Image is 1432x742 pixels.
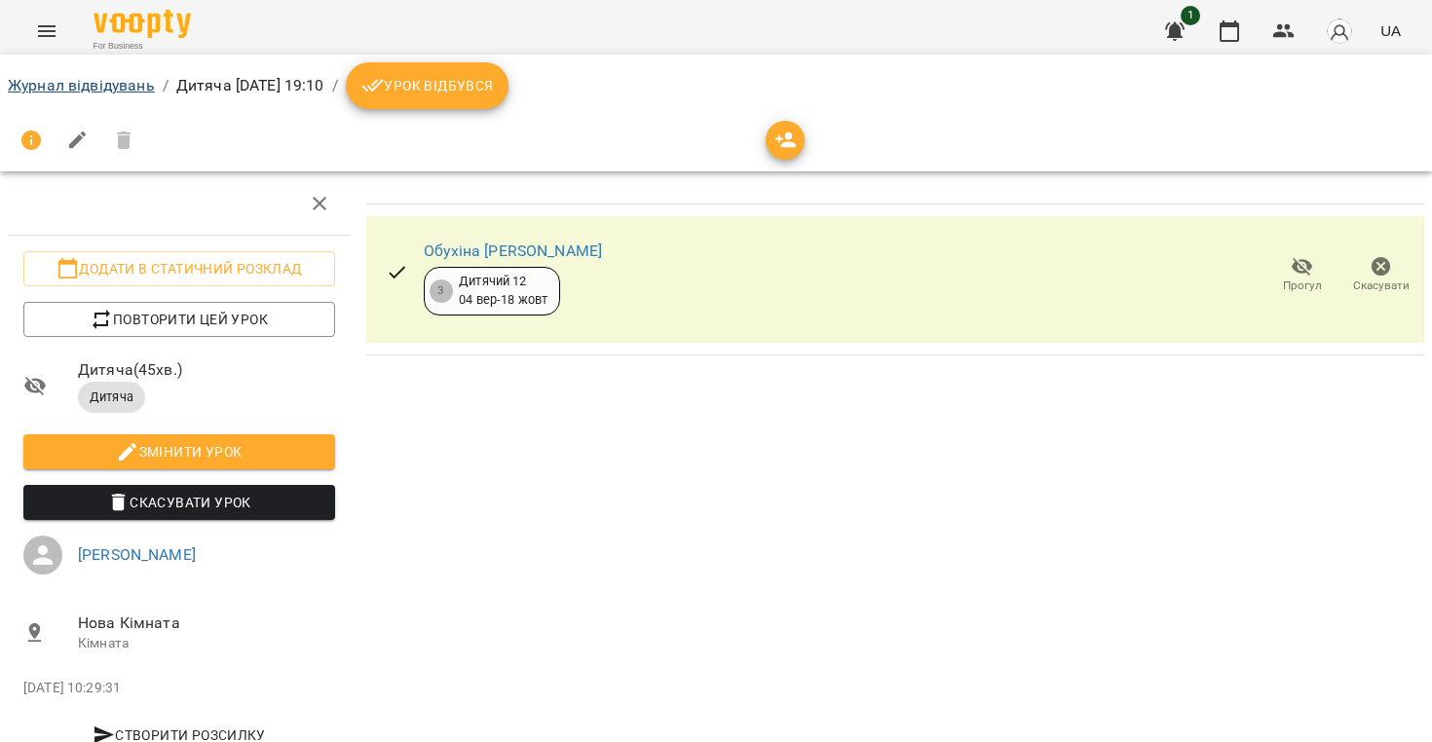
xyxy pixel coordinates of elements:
button: Прогул [1262,248,1341,303]
span: UA [1380,20,1401,41]
span: Змінити урок [39,440,320,464]
img: Voopty Logo [94,10,191,38]
p: Кімната [78,634,335,653]
li: / [163,74,169,97]
a: Журнал відвідувань [8,76,155,94]
span: Прогул [1283,278,1322,294]
span: Урок відбувся [361,74,494,97]
li: / [332,74,338,97]
a: Обухіна [PERSON_NAME] [424,241,602,260]
span: Дитяча [78,389,145,406]
a: [PERSON_NAME] [78,545,196,564]
span: 1 [1181,6,1200,25]
span: Нова Кімната [78,612,335,635]
span: Додати в статичний розклад [39,257,320,280]
span: Скасувати Урок [39,491,320,514]
button: Урок відбувся [346,62,509,109]
div: Дитячий 12 04 вер - 18 жовт [459,273,547,309]
span: Повторити цей урок [39,308,320,331]
span: Скасувати [1353,278,1410,294]
nav: breadcrumb [8,62,1424,109]
div: 3 [430,279,453,303]
button: Змінити урок [23,434,335,469]
span: Дитяча ( 45 хв. ) [78,358,335,382]
button: Скасувати Урок [23,485,335,520]
button: Додати в статичний розклад [23,251,335,286]
button: Скасувати [1341,248,1420,303]
button: UA [1373,13,1409,49]
img: avatar_s.png [1326,18,1353,45]
p: [DATE] 10:29:31 [23,679,335,698]
button: Menu [23,8,70,55]
button: Повторити цей урок [23,302,335,337]
p: Дитяча [DATE] 19:10 [176,74,324,97]
span: For Business [94,40,191,53]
